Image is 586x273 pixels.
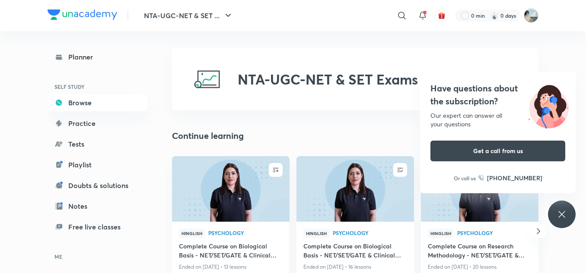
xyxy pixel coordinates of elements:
h6: SELF STUDY [48,79,148,94]
a: Psychology [208,230,283,236]
button: avatar [435,9,449,22]
img: new-thumbnail [171,155,290,222]
p: Ended on [DATE] • 16 lessons [303,261,407,273]
p: Or call us [454,174,476,182]
a: Complete Course on Biological Basis - NET/SET/GATE & Clinical Psychology [303,242,407,261]
span: Hinglish [428,229,454,238]
h2: NTA-UGC-NET & SET Exams [238,71,418,88]
a: Doubts & solutions [48,177,148,194]
button: NTA-UGC-NET & SET ... [139,7,239,24]
h2: Continue learning [172,129,244,142]
h4: Have questions about the subscription? [430,82,565,108]
img: streak [490,11,499,20]
span: Psychology [333,230,407,235]
a: Browse [48,94,148,111]
div: Our expert can answer all your questions [430,111,565,129]
a: Tests [48,135,148,153]
a: Complete Course on Research Methodology - NET/SET/GATE & Clinical Psychology [428,242,532,261]
span: Hinglish [303,229,329,238]
a: Free live classes [48,218,148,235]
p: Ended on [DATE] • 13 lessons [179,261,283,273]
a: Psychology [457,230,532,236]
a: [PHONE_NUMBER] [478,173,542,182]
img: Sanskrati Shresth [524,8,538,23]
img: avatar [438,12,446,19]
span: Hinglish [179,229,205,238]
img: new-thumbnail [295,155,415,222]
span: Psychology [208,230,283,235]
button: Get a call from us [430,141,565,161]
a: Planner [48,48,148,66]
p: Ended on [DATE] • 20 lessons [428,261,532,273]
h6: [PHONE_NUMBER] [487,173,542,182]
span: Psychology [457,230,532,235]
a: Playlist [48,156,148,173]
img: ttu_illustration_new.svg [521,82,576,129]
a: Company Logo [48,9,117,22]
a: new-thumbnail [296,156,414,222]
img: NTA-UGC-NET & SET Exams [193,66,220,93]
a: Notes [48,198,148,215]
img: Company Logo [48,9,117,20]
a: Complete Course on Biological Basis - NET/SET/GATE & Clinical Psychology [179,242,283,261]
h6: ME [48,249,148,264]
a: Psychology [333,230,407,236]
a: new-thumbnail [172,156,290,222]
a: Practice [48,115,148,132]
